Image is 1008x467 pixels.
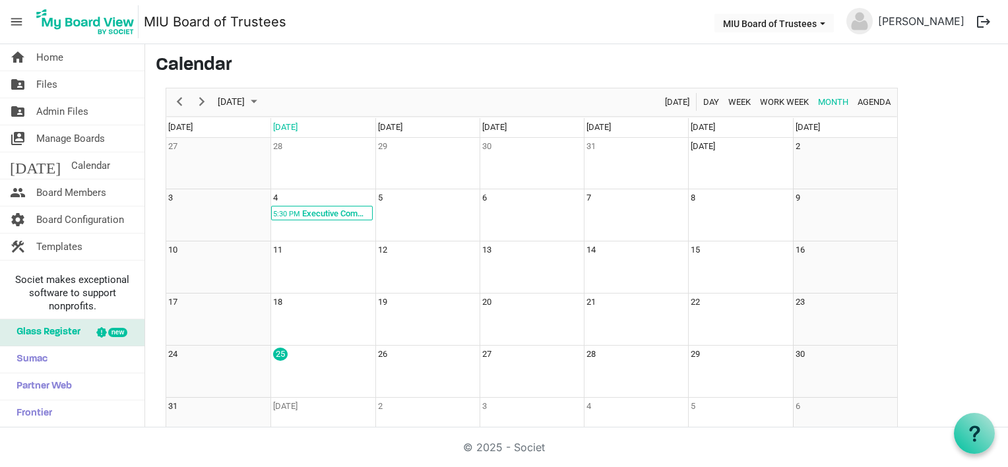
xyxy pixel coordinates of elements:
span: Month [817,94,850,110]
span: people [10,179,26,206]
div: 5:30 PM [272,206,301,220]
div: Monday, August 18, 2025 [273,296,282,309]
div: Thursday, August 7, 2025 [586,191,591,204]
span: construction [10,233,26,260]
span: Files [36,71,57,98]
span: Societ makes exceptional software to support nonprofits. [6,273,139,313]
h3: Calendar [156,55,997,77]
button: Month [816,94,851,110]
div: Friday, August 1, 2025 [691,140,715,153]
div: Wednesday, August 27, 2025 [482,348,491,361]
span: Sumac [10,346,47,373]
span: Partner Web [10,373,72,400]
span: [DATE] [216,94,246,110]
div: Friday, August 15, 2025 [691,243,700,257]
span: Manage Boards [36,125,105,152]
button: Week [726,94,753,110]
span: [DATE] [796,122,820,132]
div: Saturday, August 16, 2025 [796,243,805,257]
div: Sunday, August 10, 2025 [168,243,177,257]
div: Saturday, August 9, 2025 [796,191,800,204]
span: folder_shared [10,98,26,125]
span: [DATE] [168,122,193,132]
a: MIU Board of Trustees [144,9,286,35]
button: logout [970,8,997,36]
div: Tuesday, August 12, 2025 [378,243,387,257]
div: Tuesday, August 19, 2025 [378,296,387,309]
div: Executive Committee Begin From Monday, August 4, 2025 at 5:30:00 PM GMT-05:00 Ends At Monday, Aug... [271,206,372,220]
button: Agenda [856,94,893,110]
div: Thursday, August 28, 2025 [586,348,596,361]
div: Wednesday, August 6, 2025 [482,191,487,204]
div: Friday, August 8, 2025 [691,191,695,204]
span: [DATE] [691,122,715,132]
a: [PERSON_NAME] [873,8,970,34]
span: [DATE] [378,122,402,132]
div: of August 2025 [166,88,898,451]
button: Today [663,94,692,110]
div: Saturday, August 30, 2025 [796,348,805,361]
button: August 2025 [216,94,263,110]
div: Sunday, August 24, 2025 [168,348,177,361]
div: Monday, July 28, 2025 [273,140,282,153]
button: Work Week [758,94,811,110]
span: Work Week [759,94,810,110]
span: Templates [36,233,82,260]
div: Thursday, August 21, 2025 [586,296,596,309]
div: Monday, September 1, 2025 [273,400,298,413]
button: MIU Board of Trustees dropdownbutton [714,14,834,32]
div: previous period [168,88,191,116]
span: Glass Register [10,319,80,346]
div: Monday, August 25, 2025 [273,348,288,361]
div: Wednesday, July 30, 2025 [482,140,491,153]
span: Admin Files [36,98,88,125]
button: Next [193,94,211,110]
div: Tuesday, July 29, 2025 [378,140,387,153]
button: Previous [171,94,189,110]
div: Friday, August 29, 2025 [691,348,700,361]
div: Friday, August 22, 2025 [691,296,700,309]
div: Monday, August 4, 2025 [273,191,278,204]
span: Board Members [36,179,106,206]
span: Frontier [10,400,52,427]
img: My Board View Logo [32,5,139,38]
div: Saturday, September 6, 2025 [796,400,800,413]
div: Wednesday, September 3, 2025 [482,400,487,413]
span: [DATE] [586,122,611,132]
span: [DATE] [482,122,507,132]
div: Saturday, August 23, 2025 [796,296,805,309]
div: Executive Committee [301,206,371,220]
span: Board Configuration [36,206,124,233]
div: Wednesday, August 20, 2025 [482,296,491,309]
div: Tuesday, August 26, 2025 [378,348,387,361]
div: August 2025 [213,88,265,116]
img: no-profile-picture.svg [846,8,873,34]
div: Friday, September 5, 2025 [691,400,695,413]
div: new [108,328,127,337]
span: Day [702,94,720,110]
span: home [10,44,26,71]
span: Agenda [856,94,892,110]
button: Day [701,94,722,110]
span: [DATE] [664,94,691,110]
div: Tuesday, September 2, 2025 [378,400,383,413]
div: Thursday, July 31, 2025 [586,140,596,153]
span: menu [4,9,29,34]
div: Sunday, August 31, 2025 [168,400,177,413]
span: [DATE] [273,122,298,132]
div: Thursday, September 4, 2025 [586,400,591,413]
span: Calendar [71,152,110,179]
span: [DATE] [10,152,61,179]
span: Home [36,44,63,71]
span: settings [10,206,26,233]
div: next period [191,88,213,116]
div: Tuesday, August 5, 2025 [378,191,383,204]
span: folder_shared [10,71,26,98]
span: Week [727,94,752,110]
div: Sunday, August 17, 2025 [168,296,177,309]
div: Thursday, August 14, 2025 [586,243,596,257]
div: Wednesday, August 13, 2025 [482,243,491,257]
a: © 2025 - Societ [463,441,545,454]
div: Sunday, July 27, 2025 [168,140,177,153]
div: Monday, August 11, 2025 [273,243,282,257]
